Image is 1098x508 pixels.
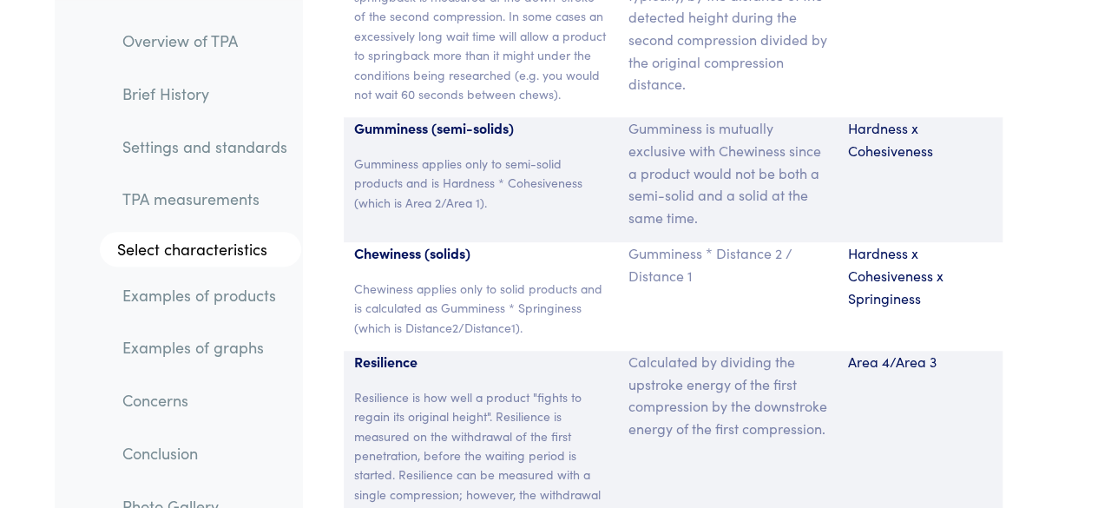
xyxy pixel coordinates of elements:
p: Hardness x Cohesiveness [848,117,992,162]
a: Settings and standards [108,126,301,166]
p: Calculated by dividing the upstroke energy of the first compression by the downstroke energy of t... [628,351,827,439]
p: Chewiness applies only to solid products and is calculated as Gumminess * Springiness (which is D... [354,279,608,337]
a: Overview of TPA [108,21,301,61]
p: Gumminess applies only to semi-solid products and is Hardness * Cohesiveness (which is Area 2/Are... [354,154,608,212]
a: Brief History [108,74,301,114]
p: Resilience [354,351,608,373]
p: Area 4/Area 3 [848,351,992,373]
p: Gumminess (semi-solids) [354,117,608,140]
a: Concerns [108,380,301,420]
a: Examples of graphs [108,327,301,367]
p: Hardness x Cohesiveness x Springiness [848,242,992,309]
p: Gumminess * Distance 2 / Distance 1 [628,242,827,287]
a: Conclusion [108,433,301,473]
p: Chewiness (solids) [354,242,608,265]
a: TPA measurements [108,179,301,219]
p: Gumminess is mutually exclusive with Chewiness since a product would not be both a semi-solid and... [628,117,827,228]
a: Examples of products [108,275,301,315]
a: Select characteristics [100,232,301,267]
